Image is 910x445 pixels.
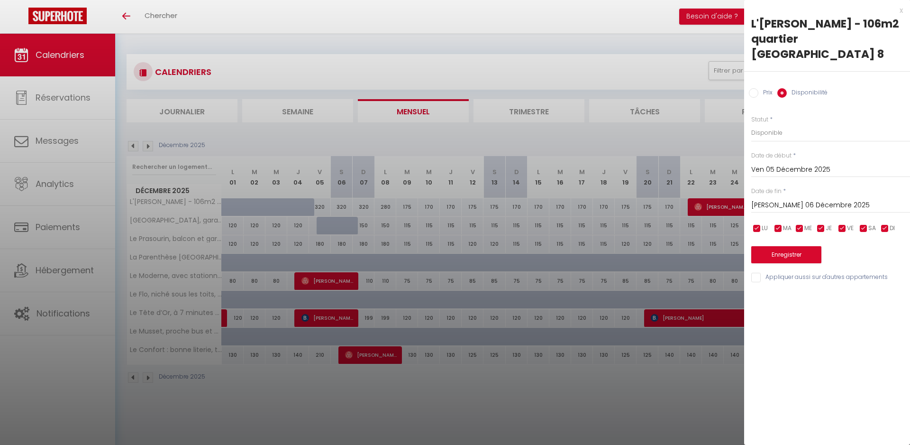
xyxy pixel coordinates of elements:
span: JE [826,224,832,233]
label: Statut [751,115,768,124]
span: SA [868,224,876,233]
div: x [744,5,903,16]
label: Date de début [751,151,792,160]
span: VE [847,224,854,233]
label: Disponibilité [787,88,828,99]
span: LU [762,224,768,233]
div: L'[PERSON_NAME] - 106m2 quartier [GEOGRAPHIC_DATA] 8 [751,16,903,62]
span: DI [890,224,895,233]
button: Enregistrer [751,246,821,263]
label: Date de fin [751,187,782,196]
button: Ouvrir le widget de chat LiveChat [8,4,36,32]
label: Prix [758,88,773,99]
span: ME [804,224,812,233]
span: MA [783,224,792,233]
